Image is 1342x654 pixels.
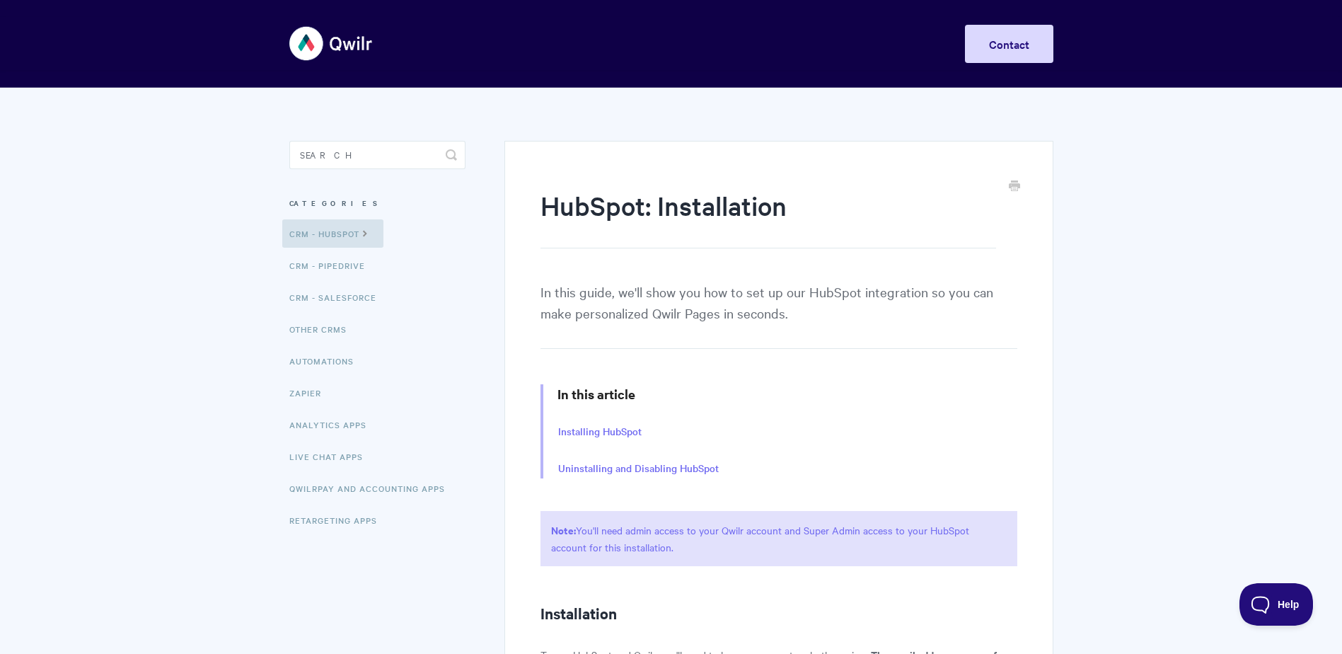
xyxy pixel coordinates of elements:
[289,442,374,471] a: Live Chat Apps
[557,384,1017,404] h3: In this article
[965,25,1053,63] a: Contact
[289,283,387,311] a: CRM - Salesforce
[558,424,642,440] a: Installing HubSpot
[289,379,332,407] a: Zapier
[289,474,456,503] a: QwilrPay and Accounting Apps
[540,188,995,248] h1: HubSpot: Installation
[289,190,465,216] h3: Categories
[540,511,1017,566] p: You'll need admin access to your Qwilr account and Super Admin access to your HubSpot account for...
[540,281,1017,349] p: In this guide, we'll show you how to set up our HubSpot integration so you can make personalized ...
[551,522,576,537] strong: Note:
[289,506,388,534] a: Retargeting Apps
[289,251,376,280] a: CRM - Pipedrive
[1239,583,1314,626] iframe: Toggle Customer Support
[1009,179,1020,195] a: Print this Article
[289,17,374,70] img: Qwilr Help Center
[289,141,465,169] input: Search
[282,219,383,248] a: CRM - HubSpot
[540,602,1017,624] h2: Installation
[558,461,719,476] a: Uninstalling and Disabling HubSpot
[289,347,364,375] a: Automations
[289,315,357,343] a: Other CRMs
[289,411,377,439] a: Analytics Apps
